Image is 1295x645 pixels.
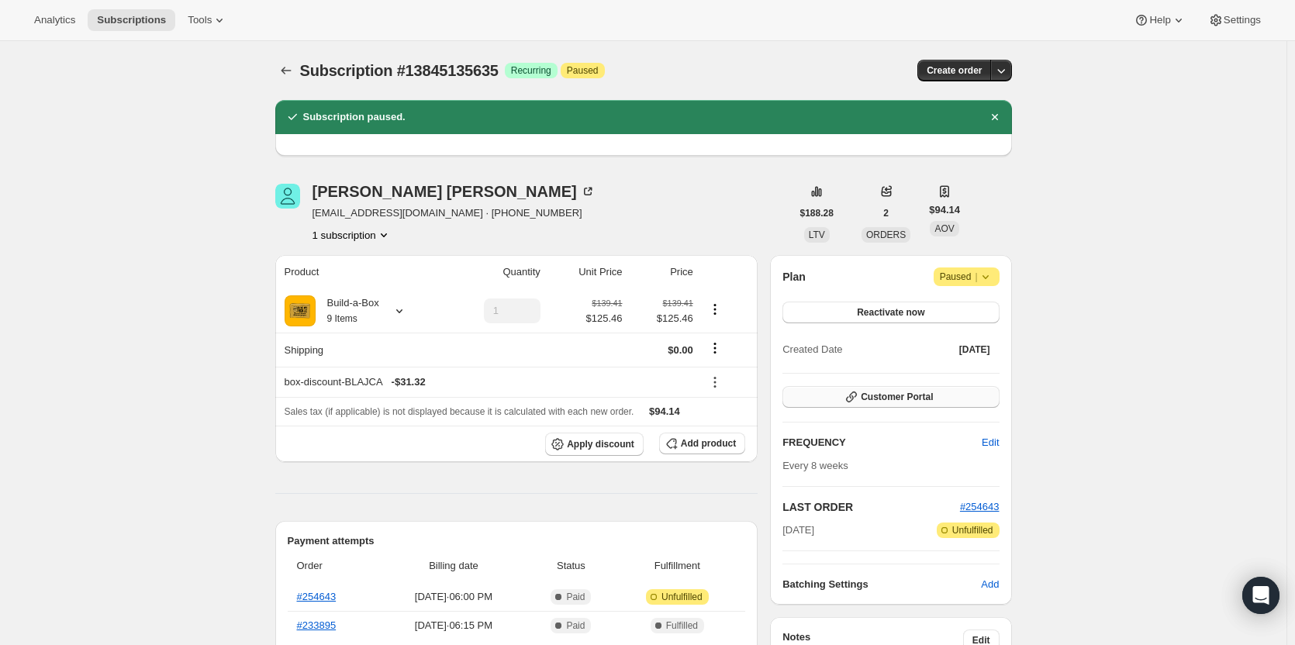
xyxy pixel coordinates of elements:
[782,577,981,592] h6: Batching Settings
[632,311,693,326] span: $125.46
[627,255,698,289] th: Price
[88,9,175,31] button: Subscriptions
[927,64,982,77] span: Create order
[303,109,406,125] h2: Subscription paused.
[857,306,924,319] span: Reactivate now
[866,229,906,240] span: ORDERS
[275,333,444,367] th: Shipping
[782,499,960,515] h2: LAST ORDER
[782,435,982,450] h2: FREQUENCY
[188,14,212,26] span: Tools
[681,437,736,450] span: Add product
[668,344,693,356] span: $0.00
[874,202,898,224] button: 2
[1149,14,1170,26] span: Help
[659,433,745,454] button: Add product
[661,591,703,603] span: Unfulfilled
[703,340,727,357] button: Shipping actions
[782,302,999,323] button: Reactivate now
[959,343,990,356] span: [DATE]
[703,301,727,318] button: Product actions
[934,223,954,234] span: AOV
[782,460,848,471] span: Every 8 weeks
[313,184,596,199] div: [PERSON_NAME] [PERSON_NAME]
[297,619,337,631] a: #233895
[972,430,1008,455] button: Edit
[861,391,933,403] span: Customer Portal
[984,106,1006,128] button: Dismiss notification
[567,64,599,77] span: Paused
[1224,14,1261,26] span: Settings
[809,229,825,240] span: LTV
[566,591,585,603] span: Paid
[383,618,523,633] span: [DATE] · 06:15 PM
[1124,9,1195,31] button: Help
[383,589,523,605] span: [DATE] · 06:00 PM
[285,295,316,326] img: product img
[975,271,977,283] span: |
[288,549,379,583] th: Order
[545,433,644,456] button: Apply discount
[566,619,585,632] span: Paid
[883,207,889,219] span: 2
[275,60,297,81] button: Subscriptions
[285,406,634,417] span: Sales tax (if applicable) is not displayed because it is calculated with each new order.
[327,313,357,324] small: 9 Items
[649,405,680,417] span: $94.14
[800,207,834,219] span: $188.28
[313,227,392,243] button: Product actions
[34,14,75,26] span: Analytics
[950,339,1000,360] button: [DATE]
[782,386,999,408] button: Customer Portal
[981,577,999,592] span: Add
[782,523,814,538] span: [DATE]
[791,202,843,224] button: $188.28
[25,9,85,31] button: Analytics
[275,255,444,289] th: Product
[940,269,993,285] span: Paused
[383,558,523,574] span: Billing date
[275,184,300,209] span: Mick Underwood
[960,499,1000,515] button: #254643
[982,435,999,450] span: Edit
[929,202,960,218] span: $94.14
[443,255,544,289] th: Quantity
[533,558,609,574] span: Status
[592,298,622,308] small: $139.41
[288,533,746,549] h2: Payment attempts
[972,572,1008,597] button: Add
[666,619,698,632] span: Fulfilled
[567,438,634,450] span: Apply discount
[545,255,627,289] th: Unit Price
[297,591,337,602] a: #254643
[97,14,166,26] span: Subscriptions
[917,60,991,81] button: Create order
[782,342,842,357] span: Created Date
[178,9,237,31] button: Tools
[952,524,993,536] span: Unfulfilled
[1199,9,1270,31] button: Settings
[511,64,551,77] span: Recurring
[663,298,693,308] small: $139.41
[313,205,596,221] span: [EMAIL_ADDRESS][DOMAIN_NAME] · [PHONE_NUMBER]
[960,501,1000,512] a: #254643
[300,62,499,79] span: Subscription #13845135635
[1242,577,1279,614] div: Open Intercom Messenger
[618,558,736,574] span: Fulfillment
[782,269,806,285] h2: Plan
[285,374,693,390] div: box-discount-BLAJCA
[392,374,426,390] span: - $31.32
[316,295,379,326] div: Build-a-Box
[586,311,623,326] span: $125.46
